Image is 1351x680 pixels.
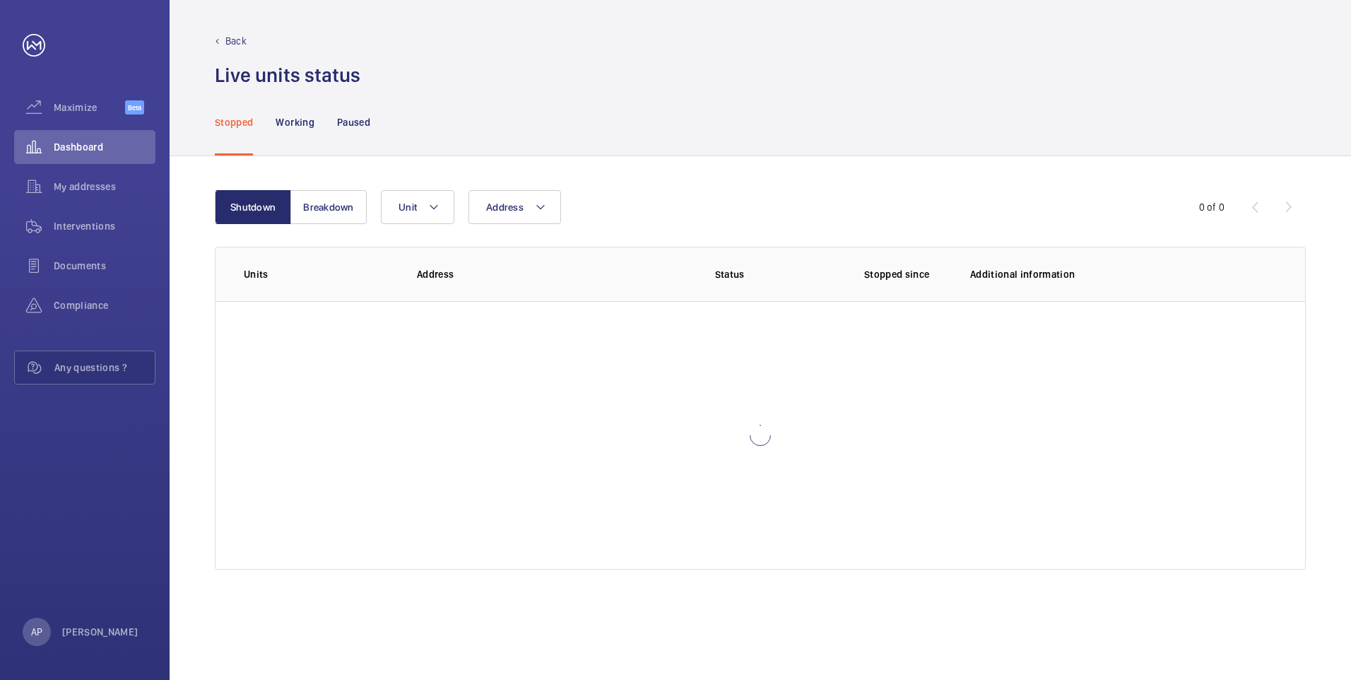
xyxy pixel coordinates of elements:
p: Working [276,115,314,129]
p: AP [31,625,42,639]
span: Compliance [54,298,155,312]
p: Status [627,267,831,281]
p: Back [225,34,247,48]
span: Dashboard [54,140,155,154]
p: Address [417,267,618,281]
button: Address [468,190,561,224]
p: Paused [337,115,370,129]
span: Address [486,201,524,213]
button: Unit [381,190,454,224]
p: Additional information [970,267,1277,281]
p: Stopped [215,115,253,129]
span: My addresses [54,180,155,194]
span: Beta [125,100,144,115]
div: 0 of 0 [1199,200,1225,214]
span: Maximize [54,100,125,115]
span: Interventions [54,219,155,233]
button: Shutdown [215,190,291,224]
p: Stopped since [864,267,948,281]
button: Breakdown [290,190,367,224]
span: Documents [54,259,155,273]
span: Unit [399,201,417,213]
p: [PERSON_NAME] [62,625,138,639]
span: Any questions ? [54,360,155,375]
p: Units [244,267,394,281]
h1: Live units status [215,62,360,88]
